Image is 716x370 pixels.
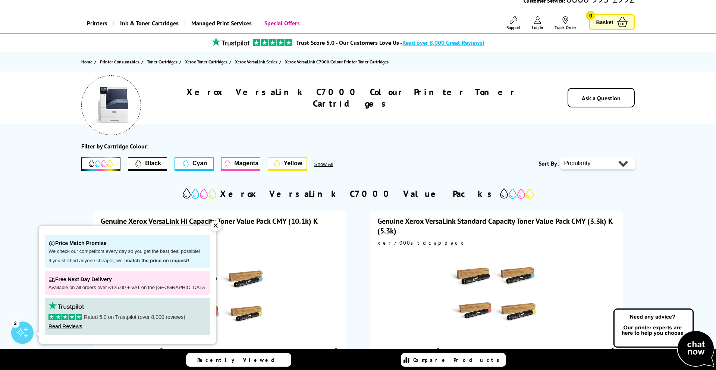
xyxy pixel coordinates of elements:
div: 2 [11,319,19,327]
h2: Xerox VersaLink C7000 Value Packs [220,188,496,200]
a: Basket 0 [589,14,635,30]
a: Genuine Xerox VersaLink Hi Capacity Toner Value Pack CMY (10.1k) K (10.7k) [101,216,317,236]
span: Sort By: [538,160,559,167]
img: trustpilot rating [253,39,292,46]
button: Filter by Black [128,157,167,171]
div: ✕ [211,220,221,231]
p: If you still find anyone cheaper, we'll [48,258,207,264]
a: Ask a Question [582,94,621,102]
img: Xerox VersaLink Standard Capacity Toner Value Pack CMY (3.3k) K (5.3k) [450,250,543,343]
a: Home [81,58,94,66]
div: Page yields [377,348,520,355]
span: Xerox Toner Cartridges [185,58,227,66]
span: Cyan [192,160,207,167]
a: Recently Viewed [186,353,291,367]
img: Xerox VersaLink Hi Capacity Toner Value Pack CMY (10.1k) K (10.7k) [173,250,266,343]
strong: match the price on request! [126,258,189,263]
p: Price Match Promise [48,238,207,248]
span: Black [145,160,161,167]
span: Toner Cartridges [147,58,178,66]
a: Ink & Toner Cartridges [113,14,184,33]
a: Track Order [555,16,576,30]
a: Printer Consumables [100,58,141,66]
span: Read over 8,000 Great Reviews! [402,39,484,46]
span: Support [506,25,521,30]
span: Yellow [284,160,302,167]
h1: Xerox VersaLink C7000 Colour Printer Toner Cartridges [163,86,540,109]
div: xer7000hicappack [101,239,339,246]
a: Trust Score 5.0 - Our Customers Love Us -Read over 8,000 Great Reviews! [296,39,484,46]
img: trustpilot rating [208,37,253,47]
button: Cyan [175,157,214,171]
span: Xerox VersaLink C7000 Colour Printer Toner Cartridges [285,59,389,65]
div: Running costs [259,348,339,355]
span: Magenta [234,160,258,167]
a: Printers [81,14,113,33]
span: 0 [586,11,595,20]
div: Page yields [101,348,244,355]
span: Basket [596,17,613,27]
img: Open Live Chat window [612,307,716,369]
a: Xerox VersaLink Series [235,58,279,66]
span: Log In [532,25,543,30]
span: Recently Viewed [197,357,282,363]
img: trustpilot rating [48,301,84,310]
a: Xerox Toner Cartridges [185,58,229,66]
span: Ink & Toner Cartridges [120,14,179,33]
button: Yellow [268,157,307,171]
p: We check our competitors every day so you get the best deal possible! [48,248,207,255]
a: Log In [532,16,543,30]
div: xer7000stdcappack [377,239,615,246]
p: Available on all orders over £125.00 + VAT on the [GEOGRAPHIC_DATA] [48,285,207,291]
button: Show All [314,162,354,167]
a: Managed Print Services [184,14,257,33]
a: Support [506,16,521,30]
div: Running costs [536,348,615,355]
span: Compare Products [413,357,503,363]
p: Free Next Day Delivery [48,275,207,285]
img: stars-5.svg [48,314,82,320]
img: Xerox VersaLink C7000 Colour Printer Toner Cartridges [92,87,130,124]
span: Xerox VersaLink Series [235,58,277,66]
span: Printer Consumables [100,58,139,66]
a: Compare Products [401,353,506,367]
button: Magenta [221,157,260,171]
a: Toner Cartridges [147,58,179,66]
a: Special Offers [257,14,305,33]
a: Read Reviews [48,323,82,329]
a: Genuine Xerox VersaLink Standard Capacity Toner Value Pack CMY (3.3k) K (5.3k) [377,216,612,236]
p: Rated 5.0 on Trustpilot (over 8,000 reviews) [48,314,207,320]
div: Filter by Cartridge Colour: [81,142,148,150]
